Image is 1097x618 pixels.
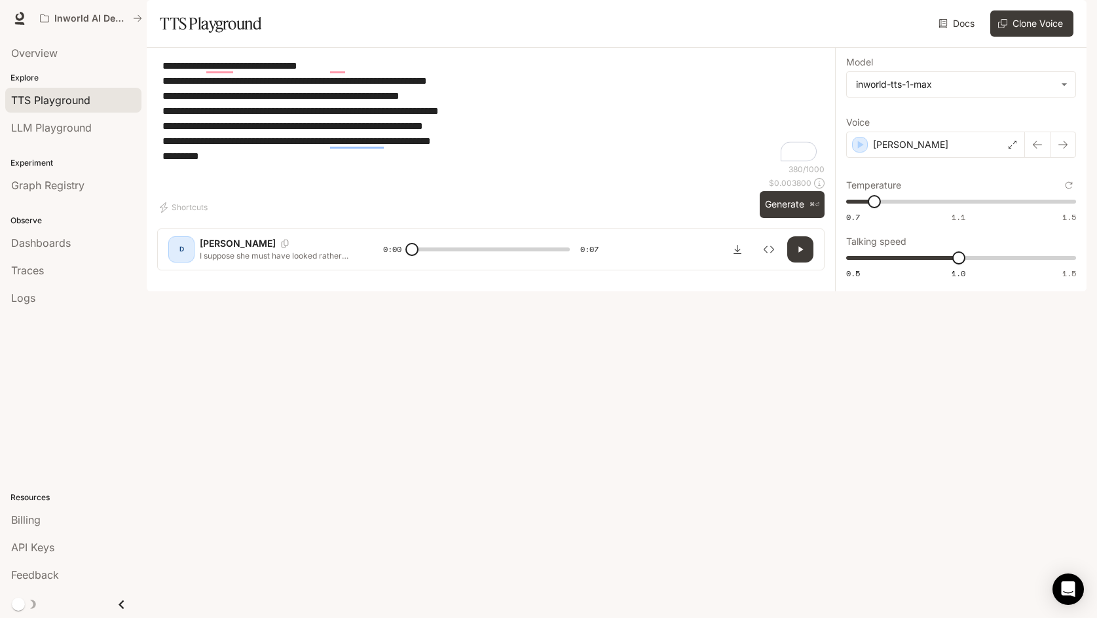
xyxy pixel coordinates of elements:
p: Temperature [846,181,901,190]
textarea: To enrich screen reader interactions, please activate Accessibility in Grammarly extension settings [162,58,819,164]
span: 1.0 [952,268,965,279]
button: Inspect [756,236,782,263]
div: D [171,239,192,260]
button: All workspaces [34,5,148,31]
div: inworld-tts-1-max [856,78,1054,91]
p: Voice [846,118,870,127]
p: I suppose she must have looked rather delightful, for [PERSON_NAME] put her hand to her heart and... [200,250,352,261]
p: [PERSON_NAME] [873,138,948,151]
p: Model [846,58,873,67]
p: [PERSON_NAME] [200,237,276,250]
button: Shortcuts [157,197,213,218]
h1: TTS Playground [160,10,261,37]
button: Generate⌘⏎ [760,191,825,218]
button: Copy Voice ID [276,240,294,247]
span: 1.5 [1062,211,1076,223]
button: Download audio [724,236,751,263]
p: Talking speed [846,237,906,246]
p: Inworld AI Demos [54,13,128,24]
div: Open Intercom Messenger [1052,573,1084,605]
span: 0.7 [846,211,860,223]
span: 0:07 [580,243,599,256]
p: ⌘⏎ [809,201,819,209]
div: inworld-tts-1-max [847,72,1075,97]
span: 0:00 [383,243,401,256]
button: Clone Voice [990,10,1073,37]
span: 1.5 [1062,268,1076,279]
button: Reset to default [1062,178,1076,192]
span: 0.5 [846,268,860,279]
span: 1.1 [952,211,965,223]
a: Docs [936,10,980,37]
